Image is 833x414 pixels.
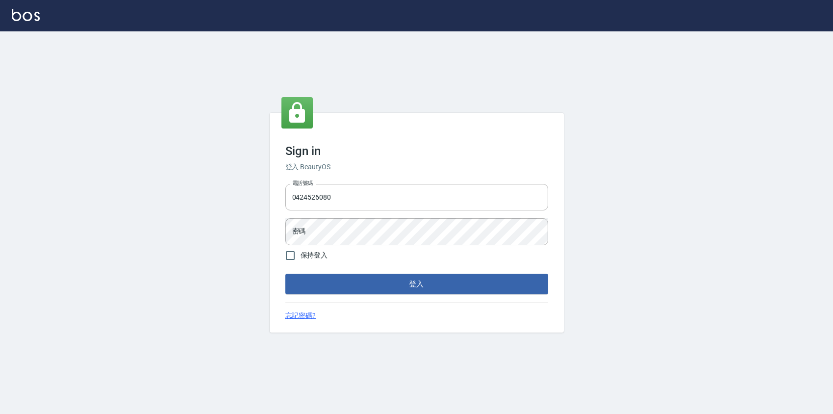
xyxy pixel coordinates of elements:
[285,144,548,158] h3: Sign in
[285,274,548,294] button: 登入
[301,250,328,260] span: 保持登入
[292,180,313,187] label: 電話號碼
[12,9,40,21] img: Logo
[285,162,548,172] h6: 登入 BeautyOS
[285,310,316,321] a: 忘記密碼?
